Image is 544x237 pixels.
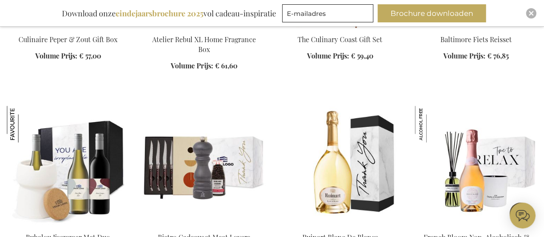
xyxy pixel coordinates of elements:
a: Volume Prijs: € 76,85 [443,51,509,61]
span: € 57,00 [79,51,101,60]
a: Volume Prijs: € 59,40 [307,51,373,61]
div: Close [526,8,536,18]
img: Ruinart Blanc De Blancs Champagne Gift Box [279,106,401,226]
a: Baltimore Bike Travel Set [415,24,537,32]
input: E-mailadres [282,4,373,22]
a: Volume Prijs: € 57,00 [35,51,101,61]
a: Atelier Rebul XL Home Fragrance Box [143,24,265,32]
a: Bistro Cadeauset Meat Lovers [143,222,265,230]
a: French Bloom Non-Alcoholisch & Fris Fragrance Set French Bloom Non-Alcoholisch & Fris Fragrance Set [415,222,537,230]
img: French Bloom Non-Alcoholisch & Fris Fragrance Set [415,106,452,142]
span: € 76,85 [487,51,509,60]
iframe: belco-activator-frame [510,203,535,228]
form: marketing offers and promotions [282,4,376,25]
span: Volume Prijs: [35,51,77,60]
span: Volume Prijs: [443,51,486,60]
span: € 59,40 [351,51,373,60]
a: Baltimore Fiets Reisset [440,35,512,44]
a: The Culinary Coast Gift Set [298,35,382,44]
img: Close [529,11,534,16]
img: Bubalou Ijsemmer Met Duo Gepersonaliseerde Wijn [7,106,129,226]
a: Atelier Rebul XL Home Fragrance Box [152,35,256,54]
a: Culinaire Peper & Zout Gift Box [7,24,129,32]
b: eindejaarsbrochure 2025 [116,8,203,18]
img: French Bloom Non-Alcoholisch & Fris Fragrance Set [415,106,537,226]
span: Volume Prijs: [307,51,349,60]
span: Volume Prijs: [171,61,213,70]
a: Culinaire Peper & Zout Gift Box [18,35,117,44]
a: Bubalou Ijsemmer Met Duo Gepersonaliseerde Wijn Bubalou Ijsemmer Met Duo Gepersonaliseerde Wijn [7,222,129,230]
button: Brochure downloaden [378,4,486,22]
a: Ruinart Blanc De Blancs Champagne Gift Box [279,222,401,230]
div: Download onze vol cadeau-inspiratie [58,4,280,22]
a: The Culinary Coast Gift Set [279,24,401,32]
img: Bubalou Ijsemmer Met Duo Gepersonaliseerde Wijn [7,106,43,142]
img: Bistro Cadeauset Meat Lovers [143,106,265,226]
span: € 61,60 [215,61,237,70]
a: Volume Prijs: € 61,60 [171,61,237,71]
